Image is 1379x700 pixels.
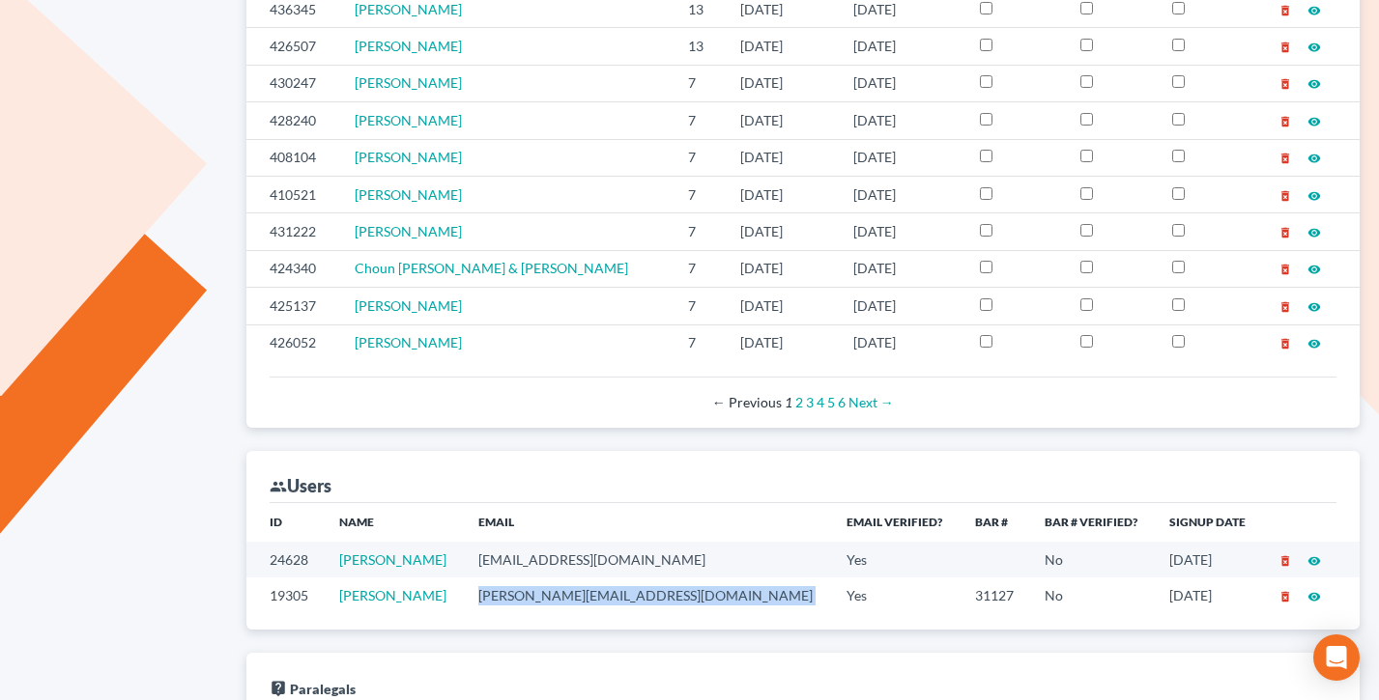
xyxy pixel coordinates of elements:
a: delete_forever [1278,334,1292,350]
td: 7 [673,176,725,212]
a: visibility [1307,149,1321,165]
a: [PERSON_NAME] [355,1,462,17]
td: [DATE] [725,324,838,361]
a: visibility [1307,551,1321,568]
i: visibility [1307,590,1321,603]
span: [PERSON_NAME] [355,223,462,239]
i: delete_forever [1278,189,1292,203]
a: delete_forever [1278,551,1292,568]
div: Open Intercom Messenger [1313,634,1360,681]
a: delete_forever [1278,74,1292,91]
a: delete_forever [1278,260,1292,276]
td: No [1029,577,1154,613]
td: [EMAIL_ADDRESS][DOMAIN_NAME] [463,542,831,577]
a: visibility [1307,260,1321,276]
td: [DATE] [725,288,838,324]
td: [DATE] [838,288,964,324]
td: [DATE] [725,213,838,250]
td: 19305 [246,577,325,613]
a: delete_forever [1278,186,1292,203]
i: visibility [1307,41,1321,54]
td: 410521 [246,176,339,212]
td: [DATE] [725,65,838,101]
a: [PERSON_NAME] [355,334,462,350]
td: [DATE] [725,139,838,176]
th: Email [463,503,831,542]
td: 7 [673,213,725,250]
a: visibility [1307,1,1321,17]
td: 426507 [246,28,339,65]
a: delete_forever [1278,223,1292,239]
td: [DATE] [725,176,838,212]
a: visibility [1307,38,1321,54]
a: visibility [1307,112,1321,128]
em: Page 1 [785,394,792,410]
div: Pagination [285,393,1322,412]
a: delete_forever [1278,297,1292,314]
span: Previous page [712,394,782,410]
span: [PERSON_NAME] [355,38,462,54]
i: visibility [1307,263,1321,276]
a: [PERSON_NAME] [355,297,462,314]
i: live_help [270,680,287,697]
td: [DATE] [838,176,964,212]
td: [DATE] [1154,577,1262,613]
i: visibility [1307,300,1321,314]
a: delete_forever [1278,38,1292,54]
i: delete_forever [1278,590,1292,603]
a: delete_forever [1278,587,1292,603]
i: delete_forever [1278,41,1292,54]
td: No [1029,542,1154,577]
th: Email Verified? [831,503,959,542]
td: Yes [831,577,959,613]
td: 7 [673,324,725,361]
a: [PERSON_NAME] [355,74,462,91]
i: visibility [1307,115,1321,128]
a: visibility [1307,297,1321,314]
a: [PERSON_NAME] [355,186,462,203]
td: 13 [673,28,725,65]
td: [DATE] [725,250,838,287]
td: 7 [673,250,725,287]
a: Page 5 [827,394,835,410]
a: delete_forever [1278,1,1292,17]
td: [PERSON_NAME][EMAIL_ADDRESS][DOMAIN_NAME] [463,577,831,613]
i: delete_forever [1278,4,1292,17]
td: 7 [673,102,725,139]
i: visibility [1307,152,1321,165]
a: [PERSON_NAME] [355,149,462,165]
td: [DATE] [838,213,964,250]
td: 408104 [246,139,339,176]
td: 24628 [246,542,325,577]
i: delete_forever [1278,337,1292,350]
td: [DATE] [838,28,964,65]
i: visibility [1307,77,1321,91]
td: [DATE] [725,102,838,139]
i: delete_forever [1278,554,1292,568]
td: 426052 [246,324,339,361]
td: [DATE] [838,250,964,287]
i: delete_forever [1278,77,1292,91]
a: Page 2 [795,394,803,410]
i: delete_forever [1278,300,1292,314]
td: 7 [673,288,725,324]
td: 428240 [246,102,339,139]
a: [PERSON_NAME] [355,112,462,128]
th: Signup Date [1154,503,1262,542]
td: 7 [673,65,725,101]
a: visibility [1307,587,1321,603]
th: Name [324,503,463,542]
td: [DATE] [838,139,964,176]
a: [PERSON_NAME] [339,551,446,568]
i: visibility [1307,4,1321,17]
i: group [270,478,287,495]
i: visibility [1307,554,1321,568]
a: visibility [1307,334,1321,350]
div: Users [270,474,331,497]
td: [DATE] [838,102,964,139]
